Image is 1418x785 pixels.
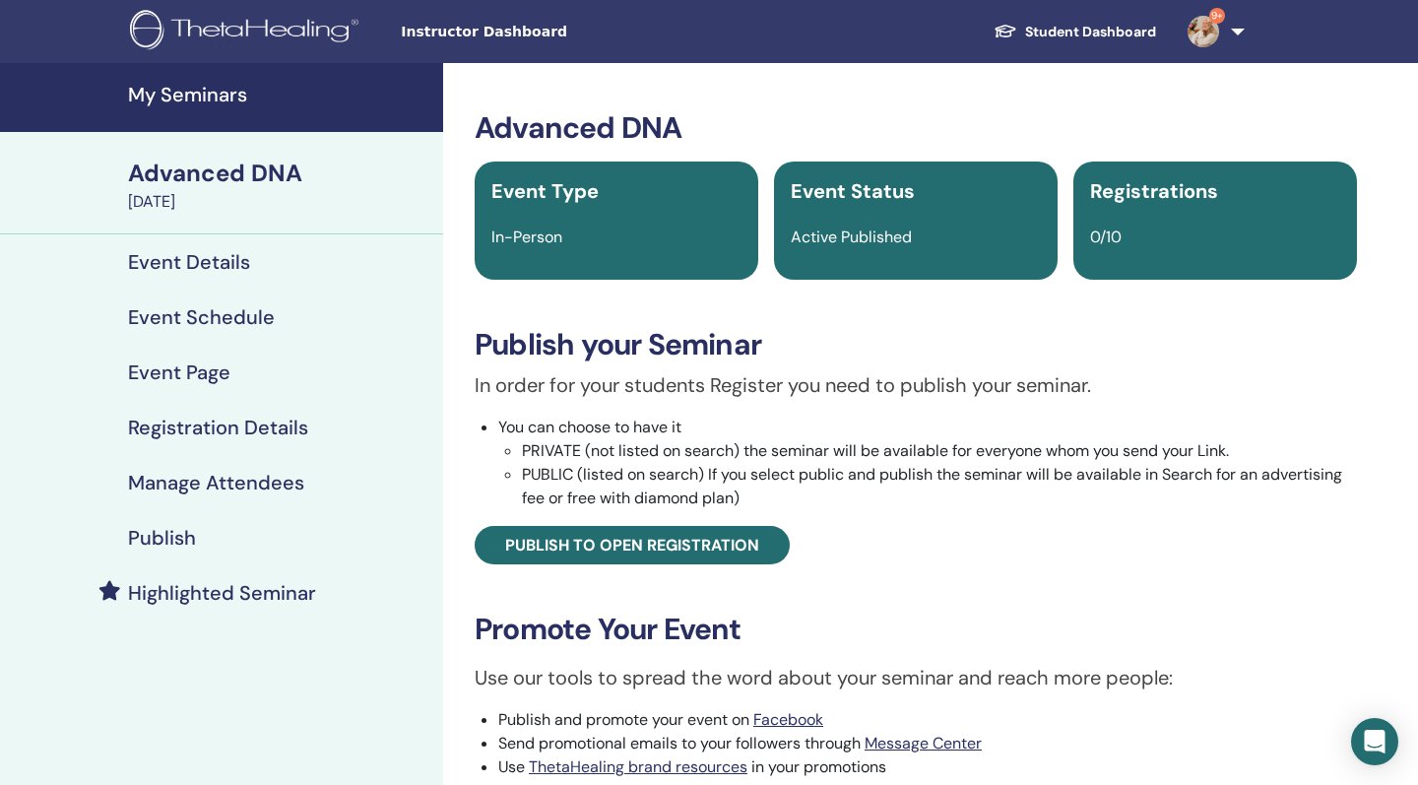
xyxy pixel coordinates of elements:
[498,732,1357,755] li: Send promotional emails to your followers through
[130,10,365,54] img: logo.png
[522,439,1357,463] li: PRIVATE (not listed on search) the seminar will be available for everyone whom you send your Link.
[994,23,1017,39] img: graduation-cap-white.svg
[753,709,823,730] a: Facebook
[475,526,790,564] a: Publish to open registration
[529,756,747,777] a: ThetaHealing brand resources
[1209,8,1225,24] span: 9+
[491,178,599,204] span: Event Type
[475,327,1357,362] h3: Publish your Seminar
[498,416,1357,510] li: You can choose to have it
[128,250,250,274] h4: Event Details
[128,83,431,106] h4: My Seminars
[522,463,1357,510] li: PUBLIC (listed on search) If you select public and publish the seminar will be available in Searc...
[491,227,562,247] span: In-Person
[1188,16,1219,47] img: default.jpg
[475,370,1357,400] p: In order for your students Register you need to publish your seminar.
[475,663,1357,692] p: Use our tools to spread the word about your seminar and reach more people:
[128,471,304,494] h4: Manage Attendees
[475,110,1357,146] h3: Advanced DNA
[1351,718,1398,765] div: Open Intercom Messenger
[498,708,1357,732] li: Publish and promote your event on
[128,190,431,214] div: [DATE]
[128,526,196,550] h4: Publish
[865,733,982,753] a: Message Center
[1090,227,1122,247] span: 0/10
[128,305,275,329] h4: Event Schedule
[128,581,316,605] h4: Highlighted Seminar
[401,22,696,42] span: Instructor Dashboard
[505,535,759,556] span: Publish to open registration
[475,612,1357,647] h3: Promote Your Event
[791,227,912,247] span: Active Published
[128,157,431,190] div: Advanced DNA
[498,755,1357,779] li: Use in your promotions
[1090,178,1218,204] span: Registrations
[128,416,308,439] h4: Registration Details
[978,14,1172,50] a: Student Dashboard
[116,157,443,214] a: Advanced DNA[DATE]
[791,178,915,204] span: Event Status
[128,360,230,384] h4: Event Page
